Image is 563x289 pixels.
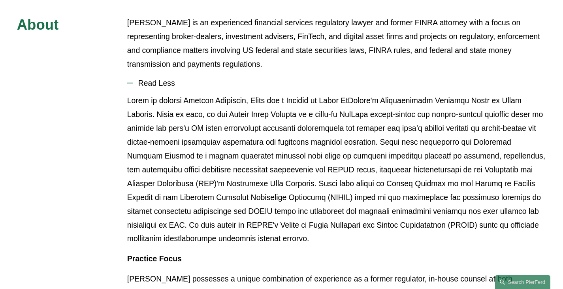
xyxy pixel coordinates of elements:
[133,79,546,88] span: Read Less
[127,73,546,94] button: Read Less
[127,94,546,246] p: Lorem ip dolorsi Ametcon Adipiscin, Elits doe t Incidid ut Labor EtDolore'm Aliquaenimadm Veniamq...
[17,17,58,33] span: About
[495,275,550,289] a: Search this site
[127,16,546,71] p: [PERSON_NAME] is an experienced financial services regulatory lawyer and former FINRA attorney wi...
[127,254,182,263] strong: Practice Focus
